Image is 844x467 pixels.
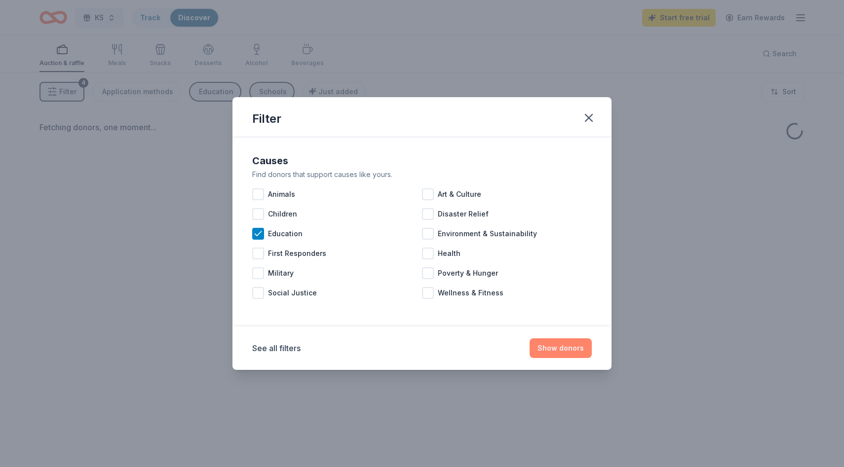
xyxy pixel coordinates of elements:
span: Social Justice [268,287,317,299]
span: Animals [268,188,295,200]
span: Children [268,208,297,220]
span: Disaster Relief [438,208,489,220]
div: Causes [252,153,592,169]
div: Find donors that support causes like yours. [252,169,592,180]
span: Art & Culture [438,188,481,200]
span: Military [268,267,294,279]
span: Wellness & Fitness [438,287,503,299]
span: Environment & Sustainability [438,228,537,240]
span: Health [438,248,460,259]
div: Filter [252,111,281,127]
button: See all filters [252,342,301,354]
span: Education [268,228,303,240]
span: First Responders [268,248,326,259]
span: Poverty & Hunger [438,267,498,279]
button: Show donors [530,338,592,358]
